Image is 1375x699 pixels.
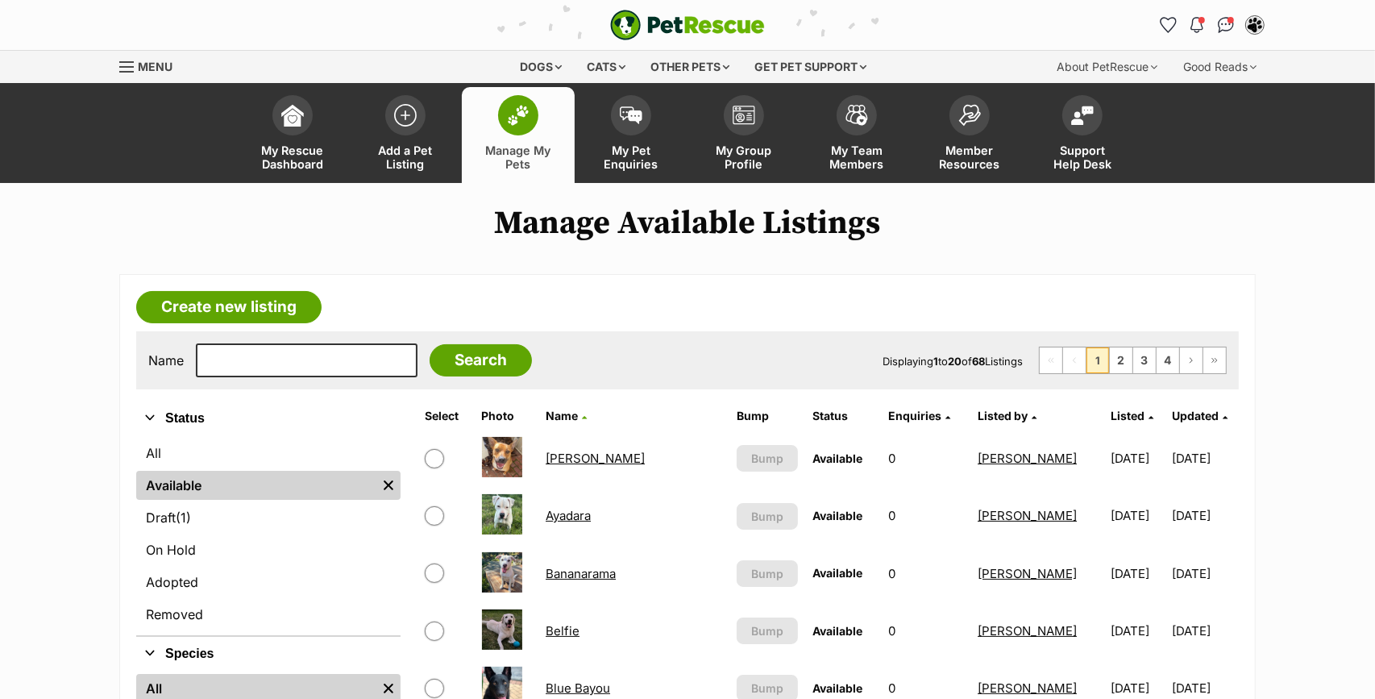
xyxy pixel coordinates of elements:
a: Enquiries [888,409,950,422]
div: Get pet support [744,51,879,83]
input: Search [430,344,532,377]
a: Updated [1172,409,1228,422]
span: Bump [751,450,783,467]
a: [PERSON_NAME] [978,623,1077,639]
span: My Group Profile [708,144,780,171]
div: Other pets [640,51,742,83]
td: [DATE] [1172,546,1237,601]
td: [DATE] [1105,603,1170,659]
span: Add a Pet Listing [369,144,442,171]
a: Remove filter [376,471,401,500]
a: Listed by [978,409,1036,422]
button: Bump [737,618,798,644]
td: 0 [882,488,970,543]
a: Belfie [546,623,579,639]
strong: 1 [933,355,938,368]
a: Page 2 [1110,347,1132,373]
a: My Team Members [800,87,913,183]
span: My Team Members [820,144,893,171]
span: translation missing: en.admin.listings.index.attributes.enquiries [888,409,941,422]
td: 0 [882,603,970,659]
button: Species [136,643,401,664]
a: Member Resources [913,87,1026,183]
button: My account [1242,12,1268,38]
a: Support Help Desk [1026,87,1139,183]
span: Available [812,451,862,465]
a: My Rescue Dashboard [236,87,349,183]
a: Available [136,471,376,500]
strong: 20 [948,355,962,368]
a: Ayadara [546,508,591,523]
span: Available [812,566,862,580]
a: [PERSON_NAME] [978,680,1077,696]
span: Previous page [1063,347,1086,373]
img: Lynda Smith profile pic [1247,17,1263,33]
button: Bump [737,503,798,530]
span: Displaying to of Listings [883,355,1023,368]
img: notifications-46538b983faf8c2785f20acdc204bb7945ddae34d4c08c2a6579f10ce5e182be.svg [1190,17,1203,33]
img: help-desk-icon-fdf02630f3aa405de69fd3d07c3f3aa587a6932b1a1747fa1d2bba05be0121f9.svg [1071,106,1094,125]
td: [DATE] [1105,488,1170,543]
span: Support Help Desk [1046,144,1119,171]
span: Listed by [978,409,1028,422]
a: My Group Profile [687,87,800,183]
div: Dogs [509,51,574,83]
span: Bump [751,565,783,582]
a: Listed [1111,409,1154,422]
button: Bump [737,560,798,587]
a: Removed [136,600,401,629]
img: team-members-icon-5396bd8760b3fe7c0b43da4ab00e1e3bb1a5d9ba89233759b79545d2d3fc5d0d.svg [845,105,868,126]
span: My Rescue Dashboard [256,144,329,171]
a: All [136,439,401,468]
a: My Pet Enquiries [575,87,687,183]
td: [DATE] [1172,488,1237,543]
label: Name [148,353,184,368]
span: Name [546,409,578,422]
a: Menu [119,51,184,80]
img: manage-my-pets-icon-02211641906a0b7f246fdf0571729dbe1e7629f14944591b6c1af311fb30b64b.svg [507,105,530,126]
a: [PERSON_NAME] [978,451,1077,466]
span: My Pet Enquiries [595,144,667,171]
span: First page [1040,347,1062,373]
a: PetRescue [610,10,765,40]
strong: 68 [972,355,985,368]
button: Bump [737,445,798,472]
img: dashboard-icon-eb2f2d2d3e046f16d808141f083e7271f6b2e854fb5c12c21221c1fb7104beca.svg [281,104,304,127]
span: (1) [176,508,191,527]
img: pet-enquiries-icon-7e3ad2cf08bfb03b45e93fb7055b45f3efa6380592205ae92323e6603595dc1f.svg [620,106,642,124]
img: add-pet-listing-icon-0afa8454b4691262ce3f59096e99ab1cd57d4a30225e0717b998d2c9b9846f56.svg [394,104,417,127]
td: [DATE] [1105,431,1170,486]
a: Next page [1180,347,1203,373]
span: Page 1 [1086,347,1109,373]
img: chat-41dd97257d64d25036548639549fe6c8038ab92f7586957e7f3b1b290dea8141.svg [1218,17,1235,33]
a: Favourites [1155,12,1181,38]
div: About PetRescue [1045,51,1169,83]
a: [PERSON_NAME] [546,451,645,466]
div: Cats [576,51,638,83]
span: Available [812,624,862,638]
a: Name [546,409,587,422]
a: Adopted [136,568,401,597]
a: [PERSON_NAME] [978,566,1077,581]
span: Bump [751,622,783,639]
button: Status [136,408,401,429]
a: Draft [136,503,401,532]
th: Bump [730,403,804,429]
ul: Account quick links [1155,12,1268,38]
span: Bump [751,680,783,697]
span: Member Resources [933,144,1006,171]
div: Status [136,435,401,635]
a: Manage My Pets [462,87,575,183]
span: Menu [138,60,172,73]
span: Available [812,509,862,522]
span: Updated [1172,409,1219,422]
a: Create new listing [136,291,322,323]
a: [PERSON_NAME] [978,508,1077,523]
td: [DATE] [1105,546,1170,601]
a: On Hold [136,535,401,564]
a: Page 3 [1133,347,1156,373]
nav: Pagination [1039,347,1227,374]
span: Manage My Pets [482,144,555,171]
a: Add a Pet Listing [349,87,462,183]
a: Bananarama [546,566,616,581]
